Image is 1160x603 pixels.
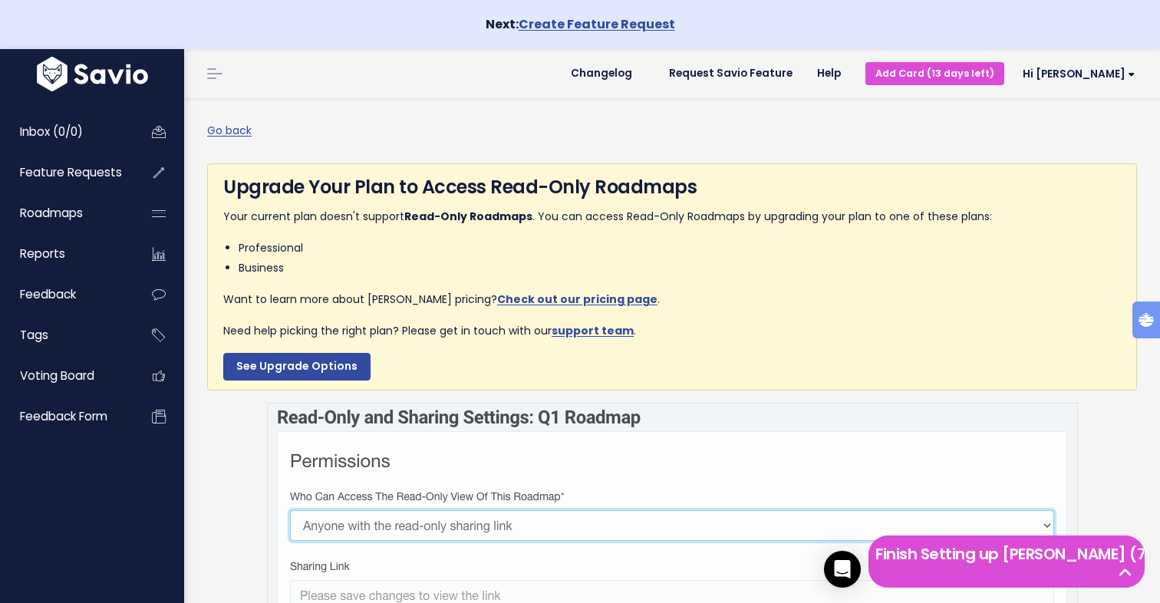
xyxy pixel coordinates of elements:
[20,327,48,343] span: Tags
[486,15,675,33] strong: Next:
[33,57,152,91] img: logo-white.9d6f32f41409.svg
[1004,62,1148,86] a: Hi [PERSON_NAME]
[20,367,94,384] span: Voting Board
[239,259,1121,278] li: Business
[497,292,657,307] a: Check out our pricing page
[4,358,127,394] a: Voting Board
[20,408,107,424] span: Feedback form
[239,239,1121,258] li: Professional
[1023,68,1135,80] span: Hi [PERSON_NAME]
[20,286,76,302] span: Feedback
[223,207,1121,226] p: Your current plan doesn't support . You can access Read-Only Roadmaps by upgrading your plan to o...
[875,542,1138,565] h5: Finish Setting up [PERSON_NAME] (7 left)
[223,173,1121,201] h4: Upgrade Your Plan to Access Read-Only Roadmaps
[20,124,83,140] span: Inbox (0/0)
[4,318,127,353] a: Tags
[20,245,65,262] span: Reports
[571,68,632,79] span: Changelog
[657,62,805,85] a: Request Savio Feature
[20,164,122,180] span: Feature Requests
[404,209,532,224] strong: Read-Only Roadmaps
[552,323,634,338] a: support team
[4,196,127,231] a: Roadmaps
[223,353,371,381] a: See Upgrade Options
[4,399,127,434] a: Feedback form
[223,321,1121,341] p: Need help picking the right plan? Please get in touch with our .
[223,290,1121,309] p: Want to learn more about [PERSON_NAME] pricing? .
[4,277,127,312] a: Feedback
[805,62,853,85] a: Help
[4,236,127,272] a: Reports
[207,123,252,138] a: Go back
[865,62,1004,84] a: Add Card (13 days left)
[20,205,83,221] span: Roadmaps
[4,114,127,150] a: Inbox (0/0)
[4,155,127,190] a: Feature Requests
[824,551,861,588] div: Open Intercom Messenger
[519,15,675,33] a: Create Feature Request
